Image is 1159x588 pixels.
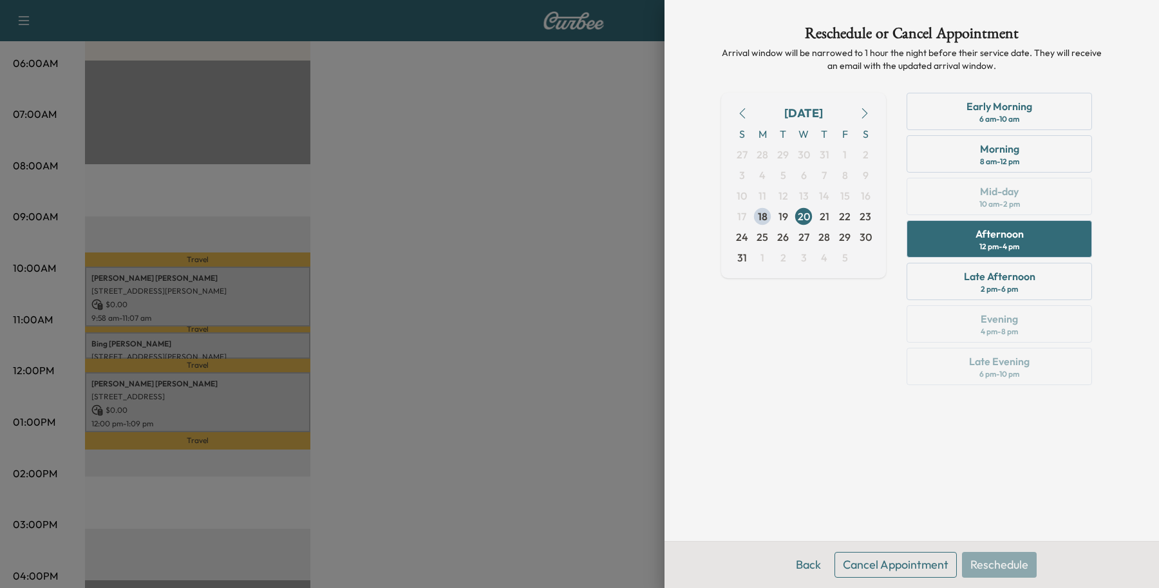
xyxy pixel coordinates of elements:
span: 14 [819,188,829,204]
span: 30 [798,147,810,162]
span: 17 [737,209,746,224]
h1: Reschedule or Cancel Appointment [721,26,1102,46]
span: 21 [820,209,829,224]
div: 12 pm - 4 pm [979,242,1019,252]
span: 8 [842,167,848,183]
span: 7 [822,167,827,183]
div: Morning [980,141,1019,156]
span: T [814,124,834,144]
span: 27 [737,147,748,162]
span: S [855,124,876,144]
span: 20 [798,209,810,224]
div: 8 am - 12 pm [980,156,1019,167]
span: M [752,124,773,144]
span: 10 [737,188,747,204]
span: 31 [737,250,747,265]
span: 19 [778,209,788,224]
span: 28 [757,147,768,162]
span: 13 [799,188,809,204]
span: 2 [780,250,786,265]
div: Late Afternoon [964,269,1035,284]
span: 3 [801,250,807,265]
span: 3 [739,167,745,183]
span: 4 [821,250,827,265]
span: F [834,124,855,144]
span: T [773,124,793,144]
span: 29 [777,147,789,162]
span: 26 [777,229,789,245]
span: 16 [861,188,871,204]
p: Arrival window will be narrowed to 1 hour the night before their service date. They will receive ... [721,46,1102,72]
div: 6 am - 10 am [979,114,1019,124]
span: 9 [863,167,869,183]
div: Early Morning [966,99,1032,114]
span: 22 [839,209,851,224]
span: 29 [839,229,851,245]
span: 23 [860,209,871,224]
span: 31 [820,147,829,162]
span: 2 [863,147,869,162]
span: 30 [860,229,872,245]
span: 28 [818,229,830,245]
span: 12 [778,188,788,204]
span: 1 [760,250,764,265]
div: Afternoon [975,226,1024,242]
button: Cancel Appointment [834,552,957,578]
span: 6 [801,167,807,183]
span: 24 [736,229,748,245]
div: 2 pm - 6 pm [981,284,1018,294]
span: 25 [757,229,768,245]
span: 4 [759,167,766,183]
div: [DATE] [784,104,823,122]
span: W [793,124,814,144]
button: Back [787,552,829,578]
span: S [731,124,752,144]
span: 5 [842,250,848,265]
span: 11 [759,188,766,204]
span: 5 [780,167,786,183]
span: 27 [798,229,809,245]
span: 15 [840,188,850,204]
span: 18 [758,209,768,224]
span: 1 [843,147,847,162]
